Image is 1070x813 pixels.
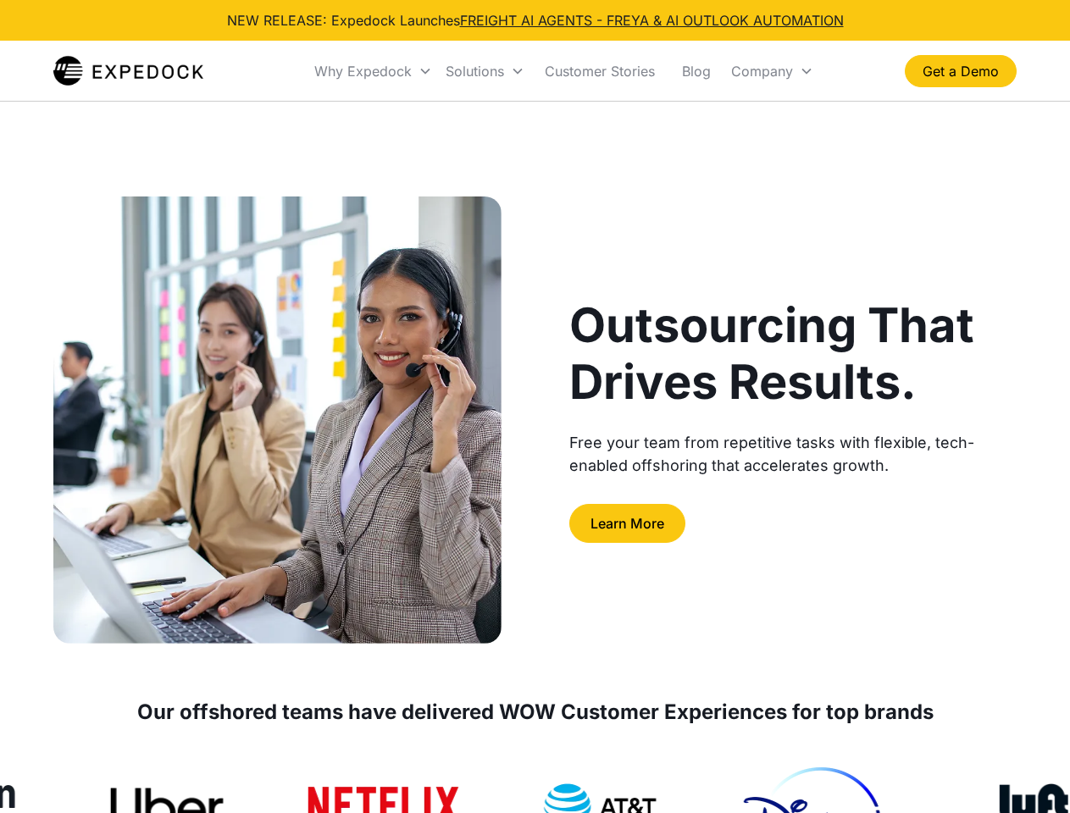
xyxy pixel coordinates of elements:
[569,431,1017,477] div: Free your team from repetitive tasks with flexible, tech-enabled offshoring that accelerates growth.
[446,63,504,80] div: Solutions
[460,12,844,29] a: FREIGHT AI AGENTS - FREYA & AI OUTLOOK AUTOMATION
[905,55,1017,87] a: Get a Demo
[53,54,203,88] img: Expedock Logo
[569,504,685,543] a: Learn More
[569,297,1017,411] h1: Outsourcing That Drives Results.
[724,42,820,100] div: Company
[53,698,1017,727] div: Our offshored teams have delivered WOW Customer Experiences for top brands
[439,42,531,100] div: Solutions
[314,63,412,80] div: Why Expedock
[531,42,668,100] a: Customer Stories
[308,42,439,100] div: Why Expedock
[731,63,793,80] div: Company
[53,54,203,88] a: home
[227,10,844,30] div: NEW RELEASE: Expedock Launches
[53,196,501,644] img: two formal woman with headset
[668,42,724,100] a: Blog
